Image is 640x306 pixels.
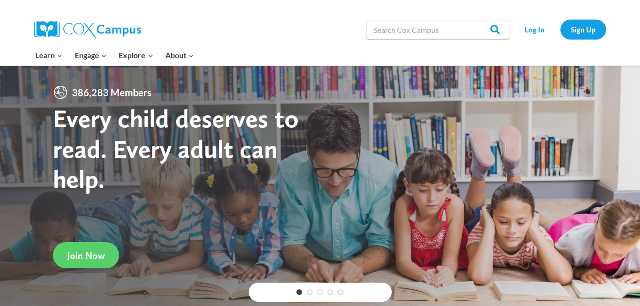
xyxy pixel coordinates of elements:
a: 4 [327,289,333,295]
span: Join Now [67,250,105,261]
nav: Secondary Navigation [514,20,606,39]
a: 5 [338,289,344,295]
input: Search Cox Campus [366,20,509,39]
nav: Primary Navigation [30,45,200,65]
span: Learn [35,49,62,61]
img: Cox Campus [34,21,141,38]
a: Sign Up [560,20,606,39]
span: 386,283 Members [68,85,155,100]
a: Join Now [53,242,119,268]
a: 1 [296,289,302,295]
a: 3 [317,289,323,295]
a: 2 [307,289,313,295]
span: Engage [75,49,107,61]
a: Log In [514,20,556,39]
span: Explore [119,49,153,61]
strong: Every child deserves to read. Every adult can help. [53,103,299,194]
span: About [165,49,194,61]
